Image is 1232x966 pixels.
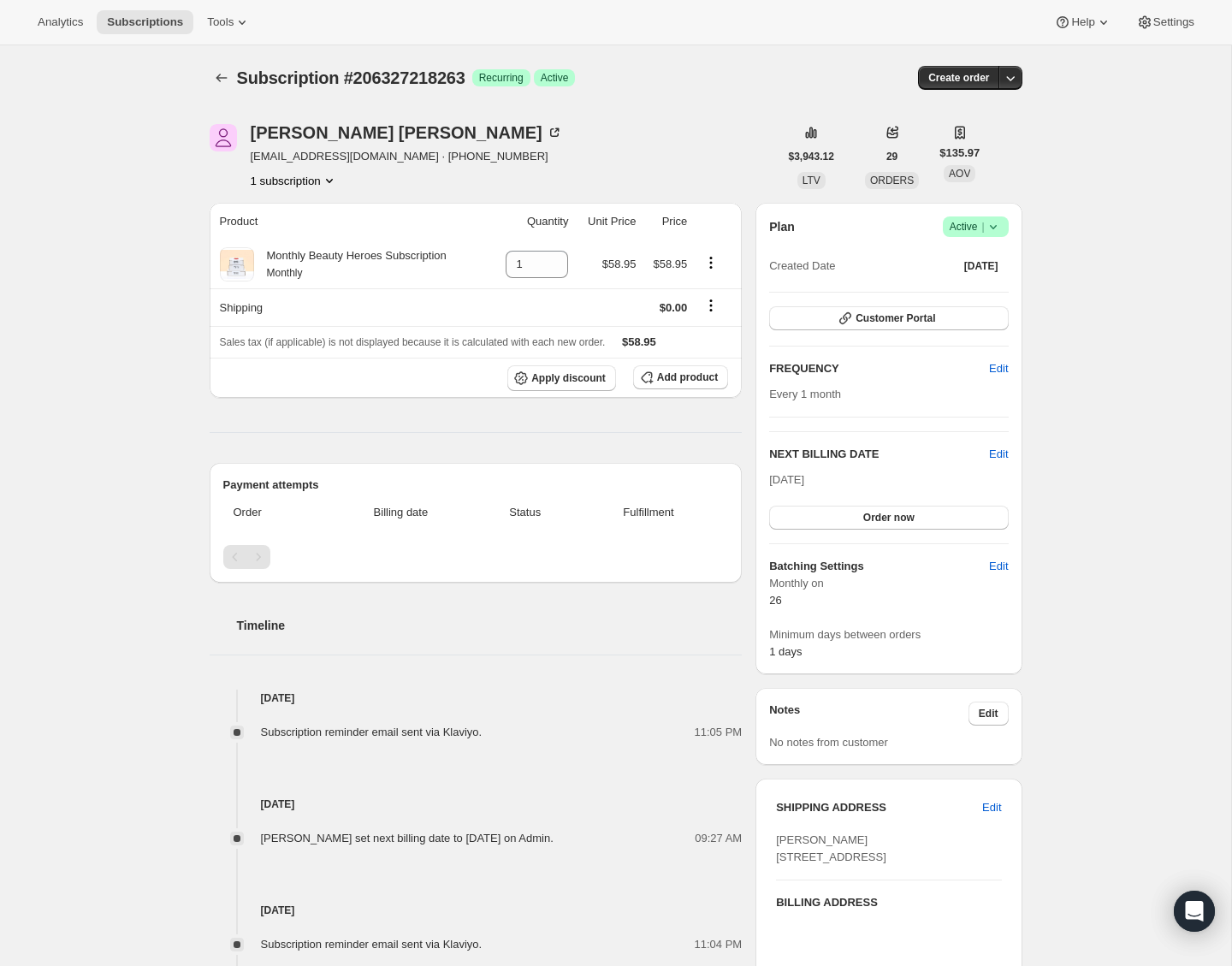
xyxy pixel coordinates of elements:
[803,175,820,187] span: LTV
[482,504,569,521] span: Status
[954,254,1009,278] button: [DATE]
[769,558,989,575] h6: Batching Settings
[330,504,471,521] span: Billing date
[695,830,742,847] span: 09:27 AM
[979,553,1018,580] button: Edit
[769,388,841,400] span: Every 1 month
[870,175,914,187] span: ORDERS
[27,10,93,34] button: Analytics
[251,124,563,141] div: [PERSON_NAME] [PERSON_NAME]
[979,355,1018,382] button: Edit
[579,504,718,521] span: Fulfillment
[964,259,998,273] span: [DATE]
[981,220,984,234] span: |
[989,360,1008,377] span: Edit
[254,247,447,282] div: Monthly Beauty Heroes Subscription
[1174,891,1215,932] div: Open Intercom Messenger
[210,902,743,919] h4: [DATE]
[769,594,781,607] span: 26
[886,150,897,163] span: 29
[769,218,795,235] h2: Plan
[237,617,743,634] h2: Timeline
[479,71,524,85] span: Recurring
[660,301,688,314] span: $0.00
[989,558,1008,575] span: Edit
[531,371,606,385] span: Apply discount
[776,799,982,816] h3: SHIPPING ADDRESS
[641,203,692,240] th: Price
[769,645,802,658] span: 1 days
[863,511,915,524] span: Order now
[1044,10,1122,34] button: Help
[697,296,725,315] button: Shipping actions
[210,66,234,90] button: Subscriptions
[968,702,1009,726] button: Edit
[220,250,254,279] img: product img
[573,203,641,240] th: Unit Price
[918,66,999,90] button: Create order
[695,936,743,953] span: 11:04 PM
[220,336,606,348] span: Sales tax (if applicable) is not displayed because it is calculated with each new order.
[210,796,743,813] h4: [DATE]
[251,172,338,189] button: Product actions
[695,724,743,741] span: 11:05 PM
[1126,10,1205,34] button: Settings
[949,168,970,180] span: AOV
[197,10,261,34] button: Tools
[210,203,490,240] th: Product
[237,68,465,87] span: Subscription #206327218263
[489,203,573,240] th: Quantity
[654,258,688,270] span: $58.95
[541,71,569,85] span: Active
[97,10,193,34] button: Subscriptions
[223,477,729,494] h2: Payment attempts
[1153,15,1194,29] span: Settings
[776,833,886,863] span: [PERSON_NAME] [STREET_ADDRESS]
[979,707,998,720] span: Edit
[107,15,183,29] span: Subscriptions
[972,794,1011,821] button: Edit
[769,626,1008,643] span: Minimum days between orders
[769,736,888,749] span: No notes from customer
[261,726,483,738] span: Subscription reminder email sent via Klaviyo.
[856,311,935,325] span: Customer Portal
[622,335,656,348] span: $58.95
[223,494,326,531] th: Order
[769,360,989,377] h2: FREQUENCY
[633,365,728,389] button: Add product
[769,702,968,726] h3: Notes
[769,506,1008,530] button: Order now
[776,894,1001,911] h3: BILLING ADDRESS
[769,473,804,486] span: [DATE]
[769,306,1008,330] button: Customer Portal
[989,446,1008,463] button: Edit
[939,145,980,162] span: $135.97
[251,148,563,165] span: [EMAIL_ADDRESS][DOMAIN_NAME] · [PHONE_NUMBER]
[769,446,989,463] h2: NEXT BILLING DATE
[876,145,908,169] button: 29
[769,258,835,275] span: Created Date
[779,145,844,169] button: $3,943.12
[210,124,237,151] span: Adriana Orozco
[207,15,234,29] span: Tools
[210,288,490,326] th: Shipping
[602,258,637,270] span: $58.95
[267,267,303,279] small: Monthly
[657,370,718,384] span: Add product
[38,15,83,29] span: Analytics
[928,71,989,85] span: Create order
[223,545,729,569] nav: Pagination
[789,150,834,163] span: $3,943.12
[507,365,616,391] button: Apply discount
[769,575,1008,592] span: Monthly on
[697,253,725,272] button: Product actions
[1071,15,1094,29] span: Help
[950,218,1002,235] span: Active
[261,938,483,951] span: Subscription reminder email sent via Klaviyo.
[261,832,554,845] span: [PERSON_NAME] set next billing date to [DATE] on Admin.
[210,690,743,707] h4: [DATE]
[982,799,1001,816] span: Edit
